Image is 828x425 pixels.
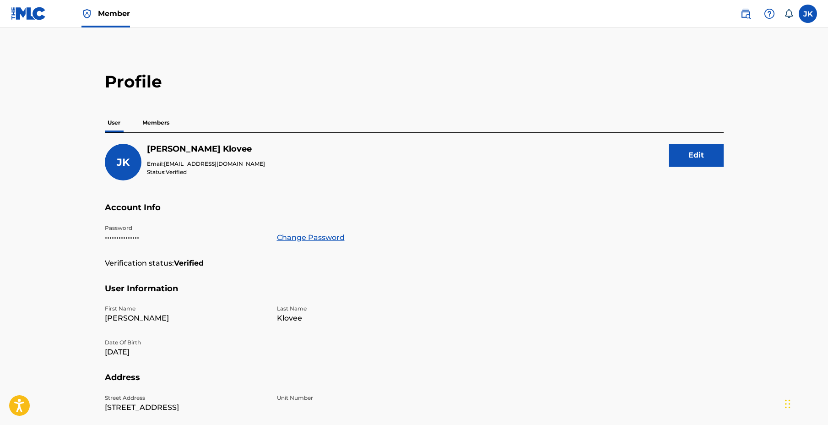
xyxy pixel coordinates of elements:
[785,390,790,418] div: Drag
[147,160,265,168] p: Email:
[105,305,266,313] p: First Name
[174,258,204,269] strong: Verified
[147,168,265,176] p: Status:
[105,283,724,305] h5: User Information
[105,347,266,358] p: [DATE]
[117,156,130,169] span: JK
[11,7,46,20] img: MLC Logo
[782,381,828,425] iframe: Chat Widget
[764,8,775,19] img: help
[105,71,724,92] h2: Profile
[140,113,172,132] p: Members
[669,144,724,167] button: Edit
[105,258,174,269] p: Verification status:
[164,160,265,167] span: [EMAIL_ADDRESS][DOMAIN_NAME]
[105,224,266,232] p: Password
[760,5,779,23] div: Help
[105,372,724,394] h5: Address
[277,232,345,243] a: Change Password
[105,113,123,132] p: User
[105,394,266,402] p: Street Address
[277,313,438,324] p: Klovee
[740,8,751,19] img: search
[105,402,266,413] p: [STREET_ADDRESS]
[784,9,793,18] div: Notifications
[105,232,266,243] p: •••••••••••••••
[166,169,187,175] span: Verified
[98,8,130,19] span: Member
[277,305,438,313] p: Last Name
[105,338,266,347] p: Date Of Birth
[81,8,92,19] img: Top Rightsholder
[277,394,438,402] p: Unit Number
[105,313,266,324] p: [PERSON_NAME]
[736,5,755,23] a: Public Search
[799,5,817,23] div: User Menu
[147,144,265,154] h5: John Klovee
[105,202,724,224] h5: Account Info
